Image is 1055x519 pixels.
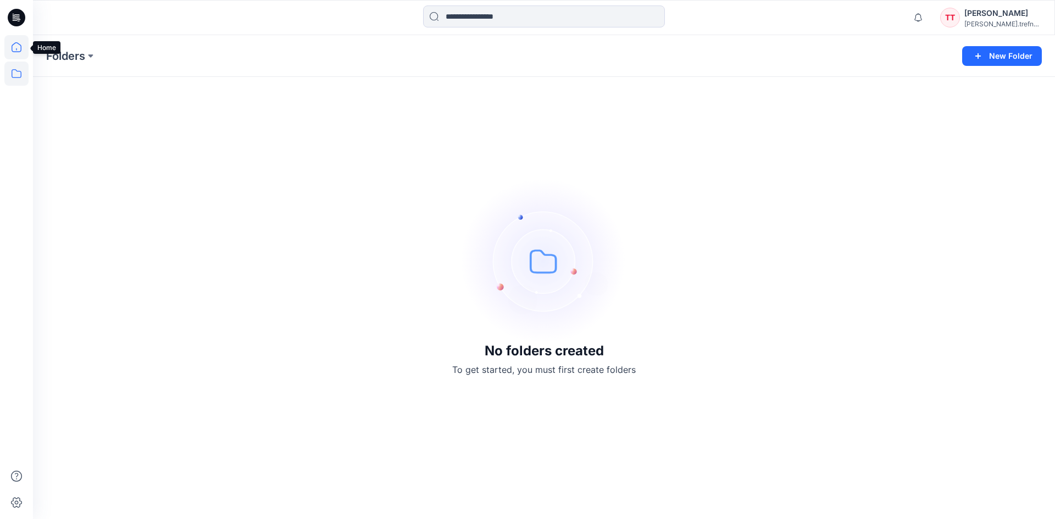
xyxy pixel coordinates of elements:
[485,343,604,359] h3: No folders created
[462,178,626,343] img: empty-folders.svg
[940,8,960,27] div: TT
[46,48,85,64] a: Folders
[964,20,1041,28] div: [PERSON_NAME].trefny@gmai...
[964,7,1041,20] div: [PERSON_NAME]
[452,363,636,376] p: To get started, you must first create folders
[962,46,1042,66] button: New Folder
